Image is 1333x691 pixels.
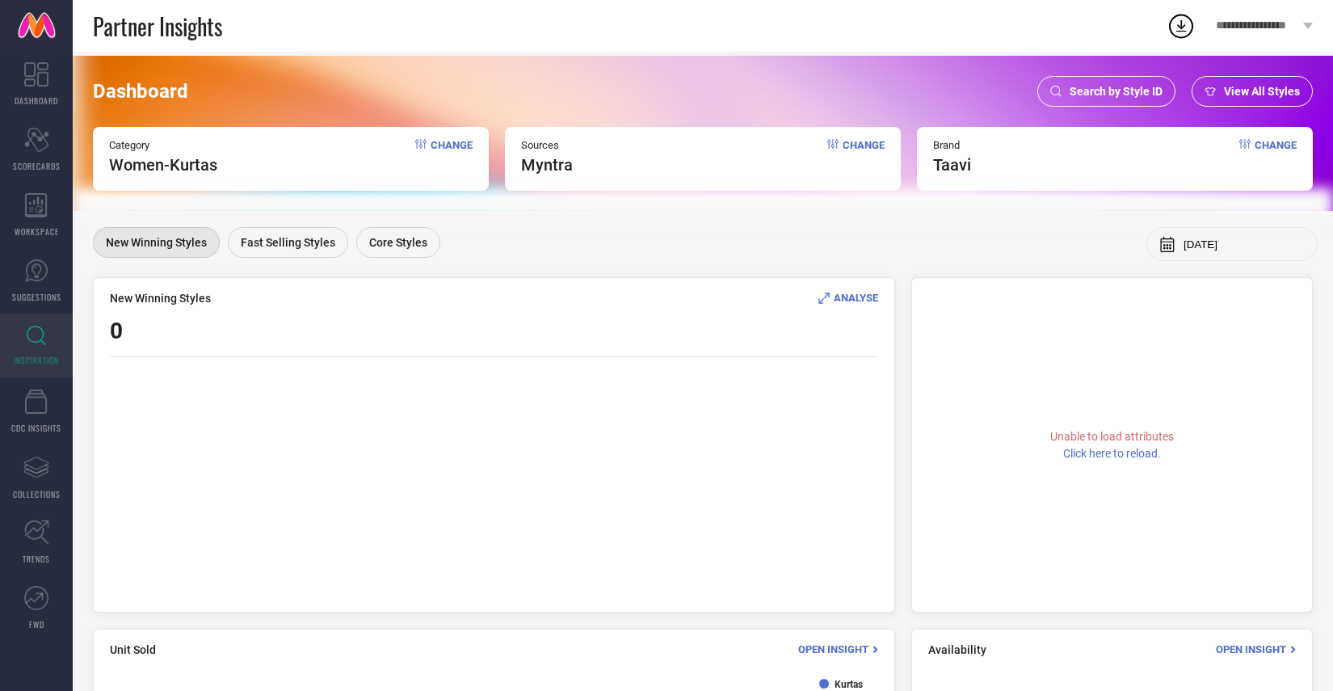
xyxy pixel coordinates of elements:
span: Sources [521,139,573,151]
span: Change [431,139,473,175]
div: Open Insight [1216,642,1296,657]
span: Search by Style ID [1070,85,1163,98]
div: Open download list [1167,11,1196,40]
span: Open Insight [1216,643,1286,655]
span: SUGGESTIONS [12,291,61,303]
span: Click here to reload. [1063,447,1161,460]
span: ANALYSE [834,292,878,304]
span: taavi [933,155,971,175]
span: View All Styles [1224,85,1300,98]
span: Change [1255,139,1297,175]
input: Select month [1184,238,1305,251]
span: INSPIRATION [14,354,59,366]
span: Brand [933,139,971,151]
span: Availability [928,643,986,656]
span: SCORECARDS [13,160,61,172]
span: COLLECTIONS [13,488,61,500]
span: Unit Sold [110,643,156,656]
span: CDC INSIGHTS [11,422,61,434]
span: 0 [110,318,123,344]
span: Fast Selling Styles [241,236,335,249]
span: Women-Kurtas [109,155,217,175]
span: New Winning Styles [106,236,207,249]
span: myntra [521,155,573,175]
span: Partner Insights [93,10,222,43]
span: Dashboard [93,80,188,103]
span: FWD [29,618,44,630]
span: Category [109,139,217,151]
span: Change [843,139,885,175]
span: Open Insight [798,643,868,655]
text: Kurtas [835,679,863,690]
span: Unable to load attributes [1050,430,1174,443]
span: TRENDS [23,553,50,565]
span: WORKSPACE [15,225,59,238]
span: DASHBOARD [15,95,58,107]
span: Core Styles [369,236,427,249]
div: Open Insight [798,642,878,657]
div: Analyse [818,290,878,305]
span: New Winning Styles [110,292,211,305]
